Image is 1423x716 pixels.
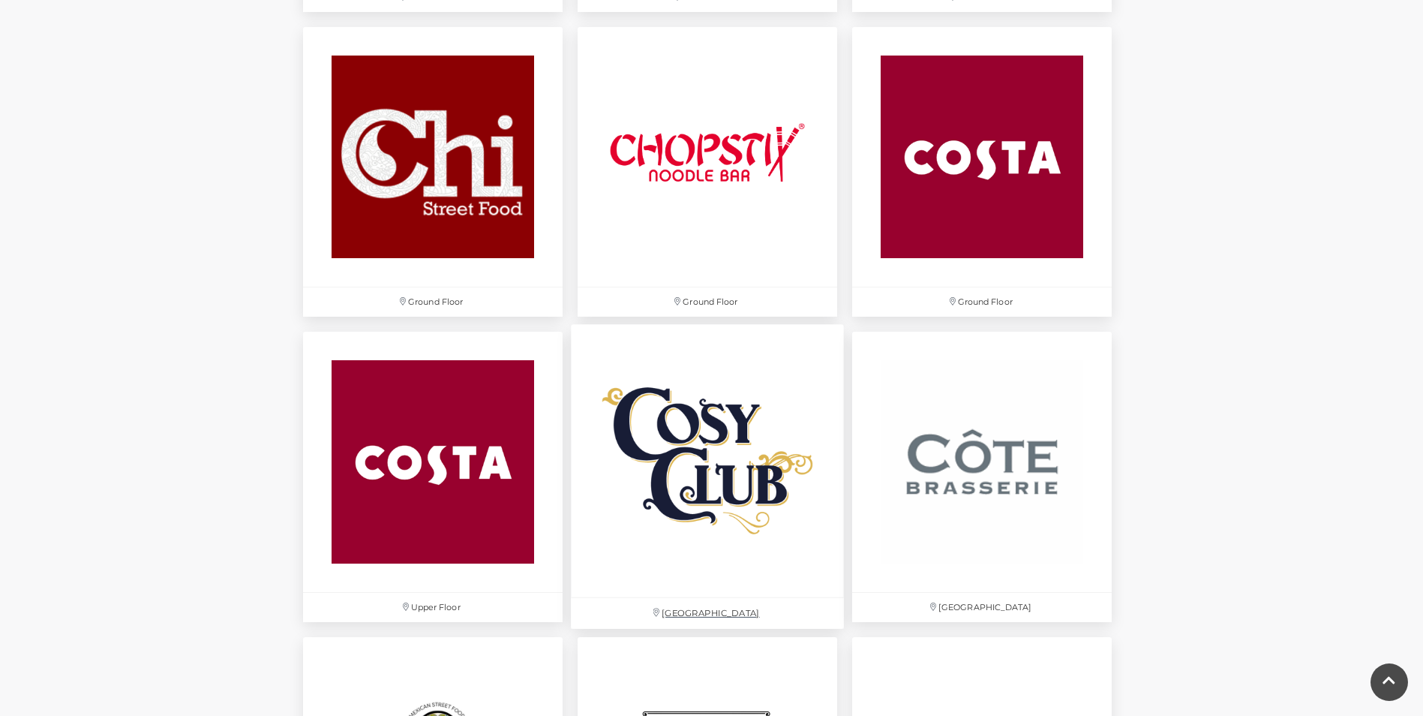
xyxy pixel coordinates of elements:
p: Ground Floor [578,287,837,317]
img: Chi at Festival Place, Basingstoke [303,27,563,287]
a: [GEOGRAPHIC_DATA] [563,317,852,637]
p: [GEOGRAPHIC_DATA] [571,598,844,629]
a: Chi at Festival Place, Basingstoke Ground Floor [296,20,570,324]
p: Ground Floor [303,287,563,317]
p: Upper Floor [303,593,563,622]
a: [GEOGRAPHIC_DATA] [845,324,1119,629]
p: Ground Floor [852,287,1112,317]
p: [GEOGRAPHIC_DATA] [852,593,1112,622]
a: Upper Floor [296,324,570,629]
a: Ground Floor [570,20,845,324]
a: Ground Floor [845,20,1119,324]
